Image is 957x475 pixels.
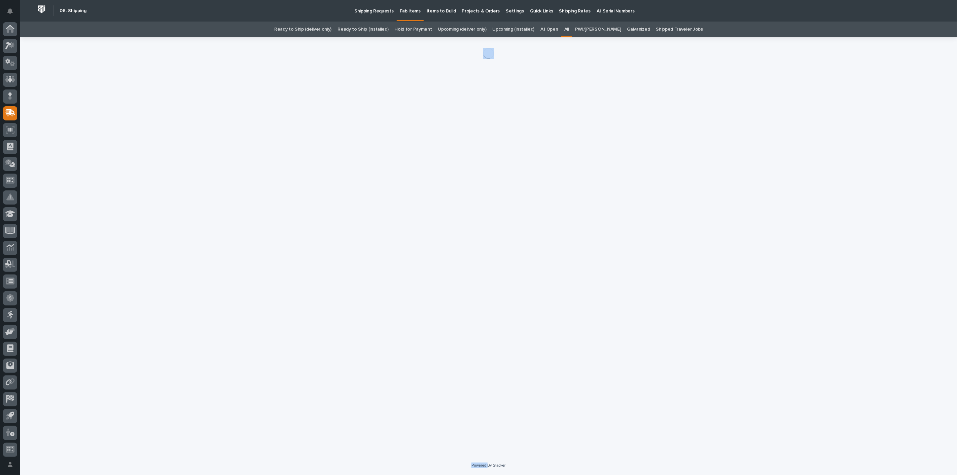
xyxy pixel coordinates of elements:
a: All [564,22,569,37]
a: Powered By Stacker [471,463,505,467]
a: PWI/[PERSON_NAME] [575,22,621,37]
a: Shipped Traveler Jobs [656,22,703,37]
a: Galvanized [627,22,650,37]
a: Upcoming (installed) [492,22,534,37]
img: Workspace Logo [35,3,48,15]
a: Ready to Ship (deliver only) [274,22,331,37]
a: Ready to Ship (installed) [338,22,388,37]
h2: 06. Shipping [60,8,86,14]
div: Notifications [8,8,17,19]
a: Upcoming (deliver only) [438,22,487,37]
a: Hold for Payment [395,22,432,37]
button: Notifications [3,4,17,18]
a: All Open [540,22,558,37]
